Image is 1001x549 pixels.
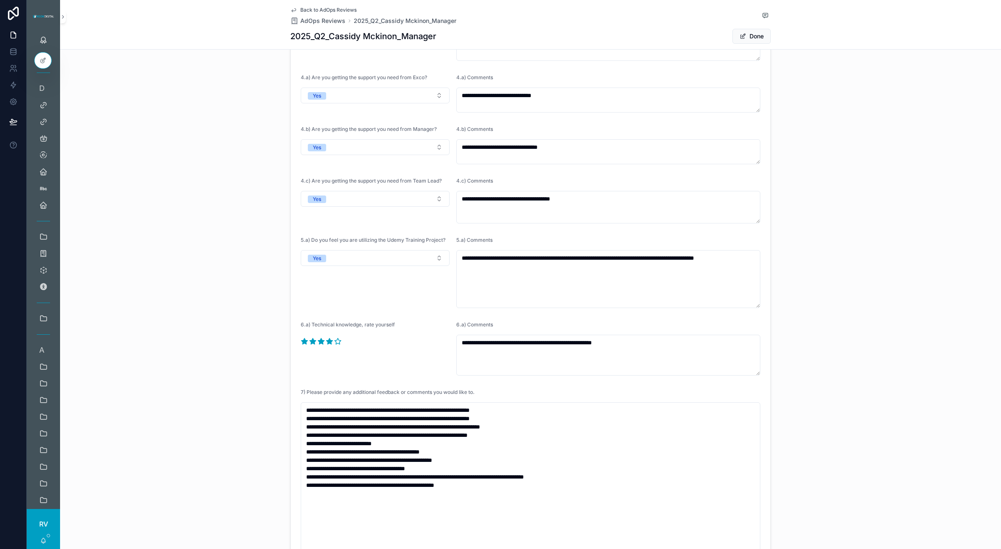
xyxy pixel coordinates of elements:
[301,237,445,243] span: 5.a) Do you feel you are utilizing the Udemy Training Project?
[32,13,55,20] img: App logo
[301,74,427,80] span: 4.a) Are you getting the support you need from Exco?
[32,343,55,358] a: A
[301,126,437,132] span: 4.b) Are you getting the support you need from Manager?
[290,30,436,42] h1: 2025_Q2_Cassidy Mckinon_Manager
[290,7,357,13] a: Back to AdOps Reviews
[732,29,771,44] button: Done
[301,389,475,395] span: 7) Please provide any additional feedback or comments you would like to.
[456,74,493,80] span: 4.a) Comments
[354,17,456,25] a: 2025_Q2_Cassidy Mckinon_Manager
[39,519,48,529] span: RV
[32,81,55,96] a: D
[456,126,493,132] span: 4.b) Comments
[300,17,345,25] span: AdOps Reviews
[456,321,493,328] span: 6.a) Comments
[456,237,493,243] span: 5.a) Comments
[313,196,321,203] div: Yes
[301,321,395,328] span: 6.a) Technical knowledge, rate yourself
[313,255,321,262] div: Yes
[300,7,357,13] span: Back to AdOps Reviews
[301,88,450,103] button: Select Button
[456,178,493,184] span: 4.c) Comments
[27,33,60,509] div: scrollable content
[313,92,321,100] div: Yes
[301,191,450,207] button: Select Button
[301,139,450,155] button: Select Button
[301,178,442,184] span: 4.c) Are you getting the support you need from Team Lead?
[38,84,46,93] span: D
[38,346,46,354] span: A
[301,250,450,266] button: Select Button
[290,17,345,25] a: AdOps Reviews
[313,144,321,151] div: Yes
